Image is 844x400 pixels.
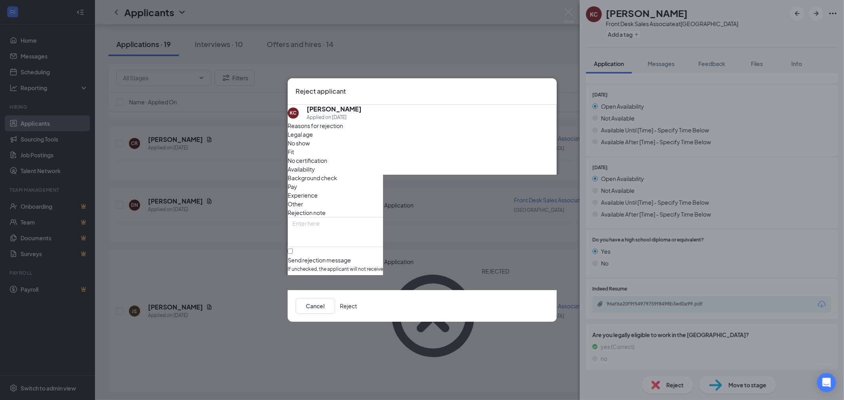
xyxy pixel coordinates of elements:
[288,281,297,290] span: Yes
[296,86,346,96] h3: Reject applicant
[817,373,836,392] div: Open Intercom Messenger
[288,156,327,165] span: No certification
[288,139,310,147] span: No show
[307,113,362,121] div: Applied on [DATE]
[288,249,293,254] input: Send rejection messageIf unchecked, the applicant will not receive a rejection notification.
[288,200,303,208] span: Other
[288,174,337,182] span: Background check
[288,209,326,216] span: Rejection note
[290,109,296,116] div: KC
[340,298,357,314] button: Reject
[288,256,557,264] div: Send rejection message
[296,298,335,314] button: Cancel
[307,105,362,113] h5: [PERSON_NAME]
[288,182,297,191] span: Pay
[288,147,294,156] span: Fit
[288,274,400,281] span: Remove this applicant from talent network?
[288,122,343,129] span: Reasons for rejection
[288,165,315,174] span: Availability
[288,191,318,200] span: Experience
[288,130,313,139] span: Legal age
[288,265,557,273] span: If unchecked, the applicant will not receive a rejection notification.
